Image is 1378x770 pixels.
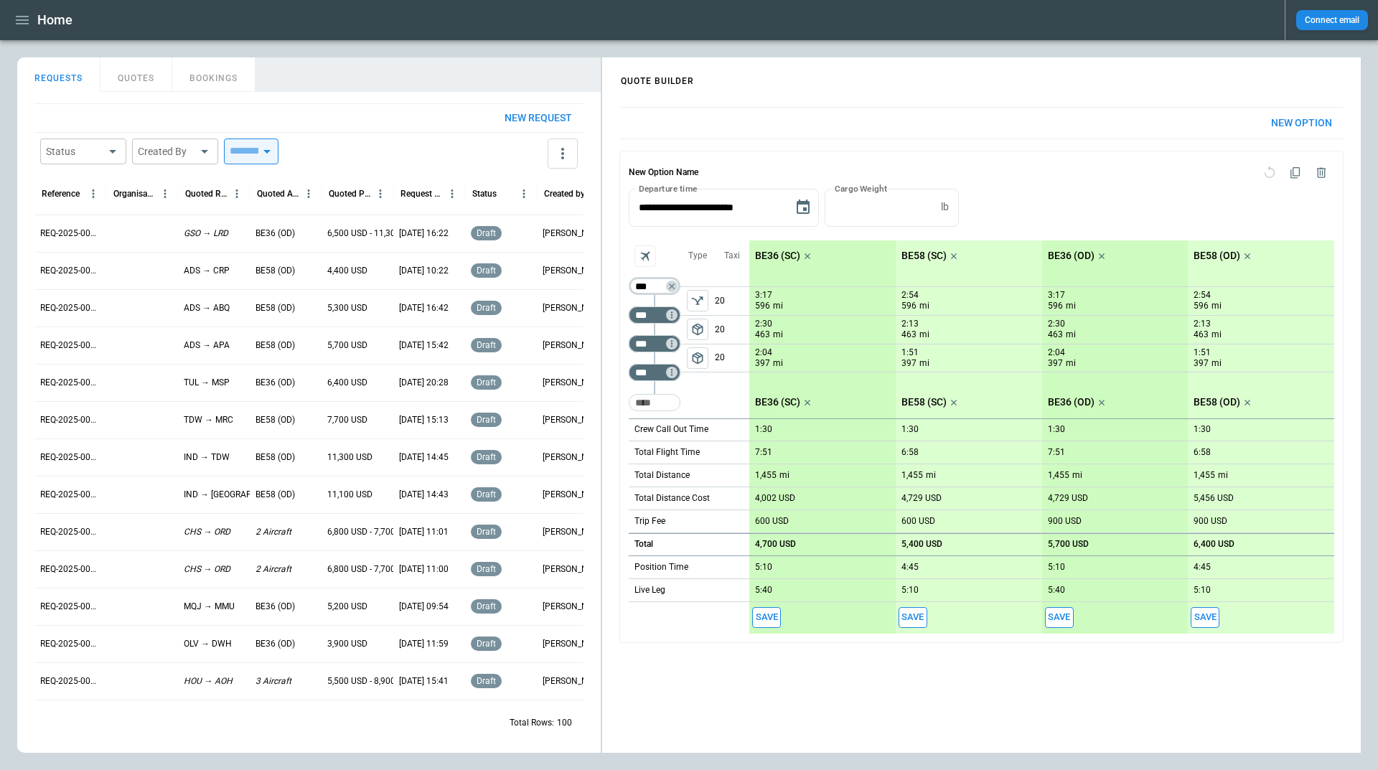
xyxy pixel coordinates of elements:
[687,290,708,311] span: Type of sector
[634,469,690,482] p: Total Distance
[474,639,499,649] span: draft
[256,265,295,277] p: BE58 (OD)
[1194,470,1215,481] p: 1,455
[1194,562,1211,573] p: 4:45
[687,347,708,369] button: left aligned
[901,447,919,458] p: 6:58
[399,563,449,576] p: [DATE] 11:00
[184,451,230,464] p: IND → TDW
[919,357,929,370] p: mi
[474,489,499,499] span: draft
[779,469,789,482] p: mi
[184,265,230,277] p: ADS → CRP
[40,414,100,426] p: REQ-2025-000246
[40,563,100,576] p: REQ-2025-000242
[184,526,230,538] p: CHS → ORD
[715,316,749,344] p: 20
[629,278,680,295] div: Not found
[629,394,680,411] div: Too short
[687,347,708,369] span: Type of sector
[773,329,783,341] p: mi
[371,184,390,203] button: Quoted Price column menu
[256,601,295,613] p: BE36 (OD)
[634,515,665,527] p: Trip Fee
[755,329,770,341] p: 463
[1048,396,1095,408] p: BE36 (OD)
[543,489,603,501] p: [PERSON_NAME]
[688,250,707,262] p: Type
[184,601,235,613] p: MQJ → MMU
[755,585,772,596] p: 5:40
[602,95,1361,654] div: scrollable content
[40,489,100,501] p: REQ-2025-000244
[84,184,103,203] button: Reference column menu
[1048,347,1065,358] p: 2:04
[40,265,100,277] p: REQ-2025-000250
[715,287,749,315] p: 20
[926,469,936,482] p: mi
[399,377,449,389] p: [DATE] 20:28
[256,675,291,687] p: 3 Aircraft
[634,423,708,436] p: Crew Call Out Time
[543,563,603,576] p: [PERSON_NAME]
[755,396,800,408] p: BE36 (SC)
[901,396,947,408] p: BE58 (SC)
[1194,329,1209,341] p: 463
[543,675,603,687] p: [PERSON_NAME]
[634,540,653,549] h6: Total
[755,424,772,435] p: 1:30
[755,539,796,550] p: 4,700 USD
[474,676,499,686] span: draft
[256,489,295,501] p: BE58 (OD)
[400,189,443,199] div: Request Created At (UTC-05:00)
[327,227,419,240] p: 6,500 USD - 11,300 USD
[755,493,795,504] p: 4,002 USD
[1194,493,1234,504] p: 5,456 USD
[1211,357,1222,370] p: mi
[399,675,449,687] p: [DATE] 15:41
[835,182,887,194] label: Cargo Weight
[634,492,710,504] p: Total Distance Cost
[899,607,927,628] span: Save this aircraft quote and copy details to clipboard
[1194,516,1227,527] p: 900 USD
[1048,319,1065,329] p: 2:30
[690,351,705,365] span: package_2
[1283,160,1308,186] span: Duplicate quote option
[1048,290,1065,301] p: 3:17
[1048,516,1082,527] p: 900 USD
[399,489,449,501] p: [DATE] 14:43
[256,414,295,426] p: BE58 (OD)
[1260,108,1344,138] button: New Option
[941,201,949,213] p: lb
[46,144,103,159] div: Status
[1191,607,1219,628] button: Save
[901,585,919,596] p: 5:10
[755,447,772,458] p: 7:51
[474,266,499,276] span: draft
[299,184,318,203] button: Quoted Aircraft column menu
[256,227,295,240] p: BE36 (OD)
[228,184,246,203] button: Quoted Route column menu
[901,290,919,301] p: 2:54
[634,561,688,573] p: Position Time
[256,377,295,389] p: BE36 (OD)
[474,415,499,425] span: draft
[1257,160,1283,186] span: Reset quote option
[40,451,100,464] p: REQ-2025-000245
[687,319,708,340] span: Type of sector
[901,493,942,504] p: 4,729 USD
[543,414,603,426] p: [PERSON_NAME]
[474,527,499,537] span: draft
[1048,250,1095,262] p: BE36 (OD)
[327,563,414,576] p: 6,800 USD - 7,700 USD
[629,160,698,186] h6: New Option Name
[639,182,698,194] label: Departure time
[1194,539,1234,550] p: 6,400 USD
[474,303,499,313] span: draft
[634,245,656,267] span: Aircraft selection
[634,584,665,596] p: Live Leg
[1194,424,1211,435] p: 1:30
[40,377,100,389] p: REQ-2025-000247
[690,322,705,337] span: package_2
[515,184,533,203] button: Status column menu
